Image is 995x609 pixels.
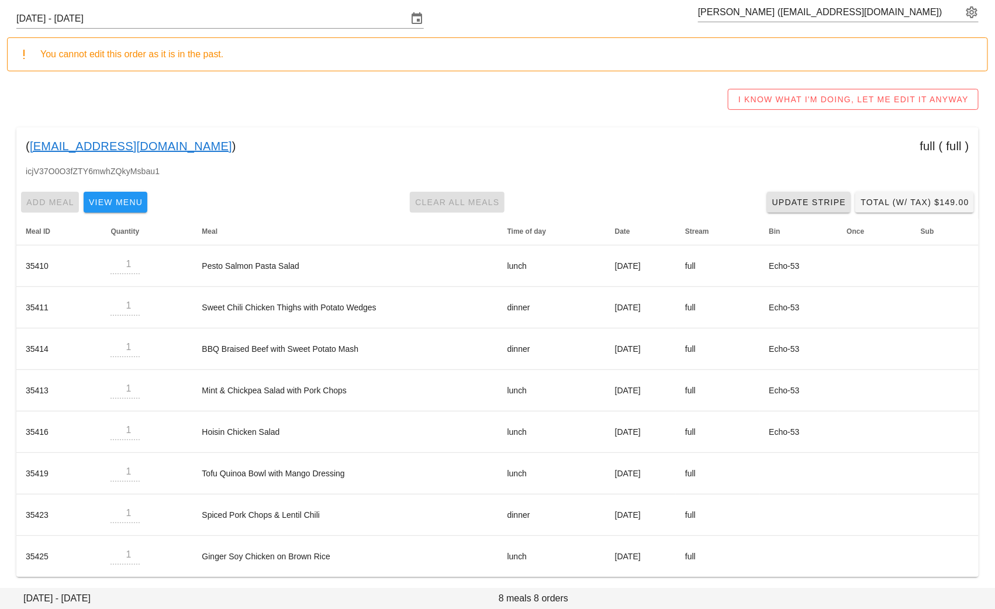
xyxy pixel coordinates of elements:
[676,245,759,287] td: full
[606,453,676,494] td: [DATE]
[16,328,101,370] td: 35414
[615,227,630,236] span: Date
[606,217,676,245] th: Date: Not sorted. Activate to sort ascending.
[192,494,498,536] td: Spiced Pork Chops & Lentil Chili
[26,227,50,236] span: Meal ID
[769,227,780,236] span: Bin
[498,287,606,328] td: dinner
[84,192,147,213] button: View Menu
[760,370,838,411] td: Echo-53
[192,245,498,287] td: Pesto Salmon Pasta Salad
[760,245,838,287] td: Echo-53
[16,536,101,577] td: 35425
[847,227,865,236] span: Once
[738,95,969,104] span: I KNOW WHAT I'M DOING, LET ME EDIT IT ANYWAY
[676,370,759,411] td: full
[965,5,979,19] button: appended action
[16,411,101,453] td: 35416
[192,453,498,494] td: Tofu Quinoa Bowl with Mango Dressing
[606,494,676,536] td: [DATE]
[860,198,969,207] span: Total (w/ Tax) $149.00
[498,494,606,536] td: dinner
[767,192,851,213] a: Update Stripe
[676,411,759,453] td: full
[772,198,847,207] span: Update Stripe
[698,3,962,22] input: Search by email or name
[760,217,838,245] th: Bin: Not sorted. Activate to sort ascending.
[676,287,759,328] td: full
[760,328,838,370] td: Echo-53
[911,217,979,245] th: Sub: Not sorted. Activate to sort ascending.
[676,494,759,536] td: full
[760,411,838,453] td: Echo-53
[110,227,139,236] span: Quantity
[606,536,676,577] td: [DATE]
[855,192,974,213] button: Total (w/ Tax) $149.00
[40,49,223,59] span: You cannot edit this order as it is in the past.
[16,127,979,165] div: ( ) full ( full )
[498,370,606,411] td: lunch
[16,165,979,187] div: icjV37O0O3fZTY6mwhZQkyMsbau1
[202,227,217,236] span: Meal
[101,217,192,245] th: Quantity: Not sorted. Activate to sort ascending.
[498,411,606,453] td: lunch
[606,370,676,411] td: [DATE]
[685,227,709,236] span: Stream
[676,328,759,370] td: full
[838,217,912,245] th: Once: Not sorted. Activate to sort ascending.
[16,453,101,494] td: 35419
[16,494,101,536] td: 35423
[606,245,676,287] td: [DATE]
[16,217,101,245] th: Meal ID: Not sorted. Activate to sort ascending.
[192,217,498,245] th: Meal: Not sorted. Activate to sort ascending.
[676,536,759,577] td: full
[498,328,606,370] td: dinner
[921,227,934,236] span: Sub
[192,328,498,370] td: BBQ Braised Beef with Sweet Potato Mash
[16,287,101,328] td: 35411
[606,328,676,370] td: [DATE]
[676,217,759,245] th: Stream: Not sorted. Activate to sort ascending.
[192,536,498,577] td: Ginger Soy Chicken on Brown Rice
[192,370,498,411] td: Mint & Chickpea Salad with Pork Chops
[16,245,101,287] td: 35410
[16,370,101,411] td: 35413
[192,411,498,453] td: Hoisin Chicken Salad
[606,287,676,328] td: [DATE]
[498,245,606,287] td: lunch
[498,217,606,245] th: Time of day: Not sorted. Activate to sort ascending.
[88,198,143,207] span: View Menu
[728,89,979,110] button: I KNOW WHAT I'M DOING, LET ME EDIT IT ANYWAY
[760,287,838,328] td: Echo-53
[498,453,606,494] td: lunch
[192,287,498,328] td: Sweet Chili Chicken Thighs with Potato Wedges
[30,137,232,155] a: [EMAIL_ADDRESS][DOMAIN_NAME]
[676,453,759,494] td: full
[507,227,546,236] span: Time of day
[606,411,676,453] td: [DATE]
[498,536,606,577] td: lunch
